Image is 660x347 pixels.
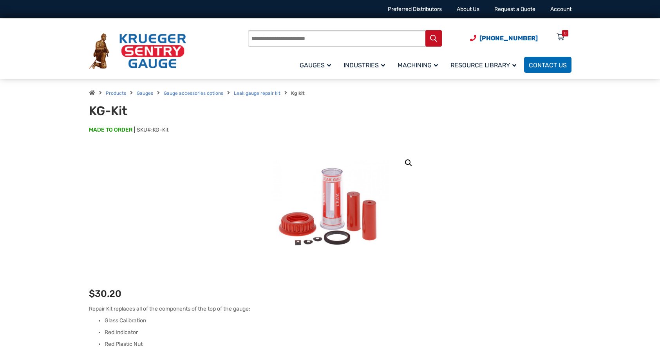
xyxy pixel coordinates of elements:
[89,33,186,69] img: Krueger Sentry Gauge
[89,288,121,299] bdi: 30.20
[344,61,385,69] span: Industries
[550,6,571,13] a: Account
[470,33,538,43] a: Phone Number (920) 434-8860
[564,30,566,36] div: 0
[89,103,282,118] h1: KG-Kit
[134,127,168,133] span: SKU#:
[137,90,153,96] a: Gauges
[450,61,516,69] span: Resource Library
[339,56,393,74] a: Industries
[89,288,95,299] span: $
[234,90,280,96] a: Leak gauge repair kit
[393,56,446,74] a: Machining
[524,57,571,73] a: Contact Us
[105,329,571,336] li: Red Indicator
[291,90,305,96] strong: Kg kit
[153,127,168,133] span: KG-Kit
[529,61,567,69] span: Contact Us
[446,56,524,74] a: Resource Library
[164,90,223,96] a: Gauge accessories options
[401,156,416,170] a: View full-screen image gallery
[295,56,339,74] a: Gauges
[479,34,538,42] span: [PHONE_NUMBER]
[457,6,479,13] a: About Us
[398,61,438,69] span: Machining
[271,150,389,267] img: KG-Kit
[388,6,442,13] a: Preferred Distributors
[89,126,132,134] span: MADE TO ORDER
[105,317,571,325] li: Glass Calibration
[106,90,126,96] a: Products
[89,305,571,313] p: Repair Kit replaces all of the components of the top of the gauge:
[494,6,535,13] a: Request a Quote
[300,61,331,69] span: Gauges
